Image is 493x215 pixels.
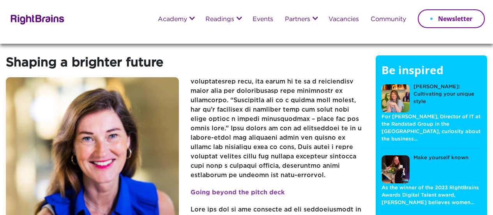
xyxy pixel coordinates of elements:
img: Rightbrains [8,13,65,25]
a: [PERSON_NAME]: Cultivating your unique style [382,84,481,113]
a: Vacancies [329,16,359,23]
a: Newsletter [418,9,485,28]
p: As the winner of the 2023 RightBrains Awards Digital Talent award, [PERSON_NAME] believes women… [382,184,481,207]
a: Events [253,16,273,23]
p: For [PERSON_NAME], Director of IT at the Randstad Group in the [GEOGRAPHIC_DATA], curiosity about... [382,113,481,143]
a: Make yourself known [382,155,468,184]
strong: Going beyond the pitch deck [191,190,284,195]
h1: Shaping a brighter future [6,55,364,77]
h5: Be inspired [382,63,481,84]
a: Readings [205,16,234,23]
a: Partners [285,16,310,23]
a: Academy [158,16,187,23]
a: Community [371,16,406,23]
